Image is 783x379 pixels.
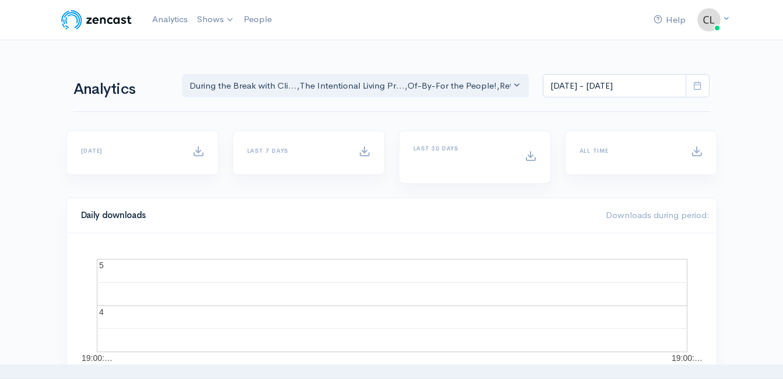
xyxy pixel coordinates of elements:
a: Analytics [148,7,192,32]
text: 19:00:… [672,353,703,363]
input: analytics date range selector [543,74,686,98]
svg: A chart. [81,247,703,364]
button: During the Break with Cli..., The Intentional Living Pr..., Of-By-For the People!, Rethink - Rese... [182,74,529,98]
h6: [DATE] [81,148,178,154]
h6: Last 30 days [413,145,511,152]
div: During the Break with Cli... , The Intentional Living Pr... , Of-By-For the People! , Rethink - R... [189,79,511,93]
h4: Daily downloads [81,210,592,220]
text: 5 [99,261,104,270]
a: Help [649,8,690,33]
a: People [239,7,276,32]
img: ZenCast Logo [59,8,134,31]
img: ... [697,8,721,31]
a: Shows [192,7,239,33]
h6: All time [580,148,677,154]
h1: Analytics [73,81,168,98]
text: 19:00:… [82,353,113,363]
h6: Last 7 days [247,148,345,154]
span: Downloads during period: [606,209,710,220]
text: 4 [99,307,104,317]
